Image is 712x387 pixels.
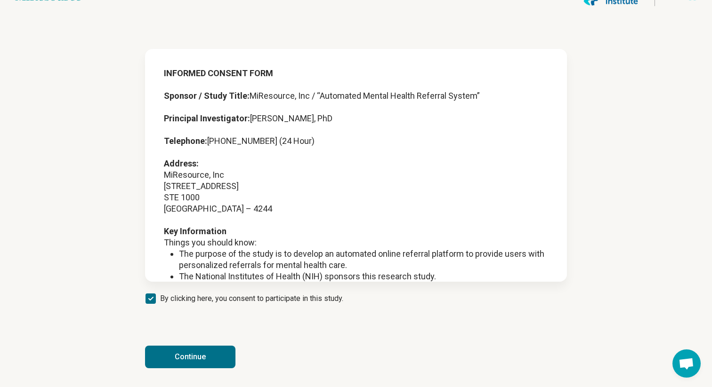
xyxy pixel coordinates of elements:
p: MiResource, Inc [STREET_ADDRESS] STE 1000 [GEOGRAPHIC_DATA] – 4244 [164,158,548,214]
strong: Key Information [164,226,227,236]
li: The purpose of the study is to develop an automated online referral platform to provide users wit... [179,248,548,271]
strong: Sponsor / Study Title: [164,91,250,101]
p: MiResource, Inc / “Automated Mental Health Referral System” [164,90,548,102]
p: Things you should know: [164,237,548,248]
p: [PHONE_NUMBER] (24 Hour) [164,135,548,147]
span: By clicking here, you consent to participate in this study. [160,293,343,304]
strong: Address: [164,158,199,168]
strong: Telephone: [164,136,207,146]
div: Open chat [672,349,701,378]
strong: INFORMED CONSENT FORM [164,68,273,78]
button: Continue [145,346,235,368]
strong: Principal Investigator: [164,113,250,123]
p: [PERSON_NAME], PhD [164,113,548,124]
li: The National Institutes of Health (NIH) sponsors this research study. [179,271,548,282]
